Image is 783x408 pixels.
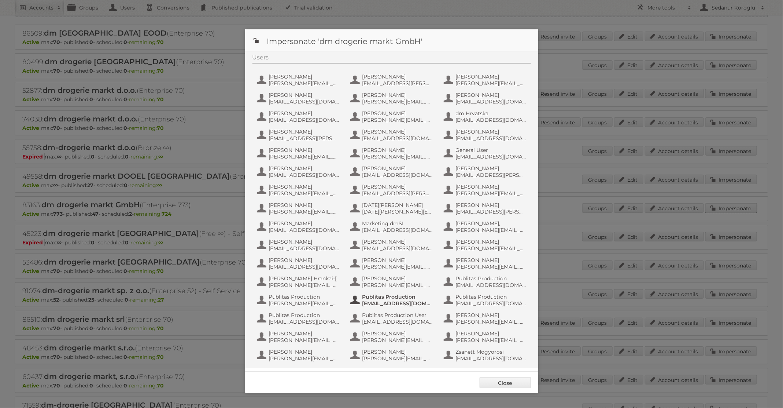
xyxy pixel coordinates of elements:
[443,311,529,326] button: [PERSON_NAME] [PERSON_NAME][EMAIL_ADDRESS][DOMAIN_NAME]
[456,202,527,208] span: [PERSON_NAME]
[362,117,433,123] span: [PERSON_NAME][EMAIL_ADDRESS][DOMAIN_NAME]
[456,275,527,282] span: Publitas Production
[252,54,531,63] div: Users
[350,238,436,252] button: [PERSON_NAME] [EMAIL_ADDRESS][DOMAIN_NAME]
[443,348,529,363] button: Zsanett Mogyorosi [EMAIL_ADDRESS][DOMAIN_NAME]
[362,355,433,362] span: [PERSON_NAME][EMAIL_ADDRESS][PERSON_NAME][DOMAIN_NAME]
[269,300,340,307] span: [PERSON_NAME][EMAIL_ADDRESS][DOMAIN_NAME]
[256,164,342,179] button: [PERSON_NAME] [EMAIL_ADDRESS][DOMAIN_NAME]
[256,109,342,124] button: [PERSON_NAME] [EMAIL_ADDRESS][DOMAIN_NAME]
[362,92,433,98] span: [PERSON_NAME]
[362,135,433,142] span: [EMAIL_ADDRESS][DOMAIN_NAME]
[456,135,527,142] span: [EMAIL_ADDRESS][DOMAIN_NAME]
[256,293,342,307] button: Publitas Production [PERSON_NAME][EMAIL_ADDRESS][DOMAIN_NAME]
[362,172,433,178] span: [EMAIL_ADDRESS][DOMAIN_NAME]
[456,318,527,325] span: [PERSON_NAME][EMAIL_ADDRESS][DOMAIN_NAME]
[269,294,340,300] span: Publitas Production
[456,153,527,160] span: [EMAIL_ADDRESS][DOMAIN_NAME]
[362,190,433,197] span: [EMAIL_ADDRESS][PERSON_NAME][DOMAIN_NAME]
[245,29,538,51] h1: Impersonate 'dm drogerie markt GmbH'
[269,172,340,178] span: [EMAIL_ADDRESS][DOMAIN_NAME]
[456,220,527,227] span: [PERSON_NAME],
[350,219,436,234] button: Marketing dmSI [EMAIL_ADDRESS][DOMAIN_NAME]
[362,257,433,263] span: [PERSON_NAME]
[269,245,340,252] span: [EMAIL_ADDRESS][DOMAIN_NAME]
[362,337,433,343] span: [PERSON_NAME][EMAIL_ADDRESS][DOMAIN_NAME]
[350,311,436,326] button: Publitas Production User [EMAIL_ADDRESS][DOMAIN_NAME]
[362,330,433,337] span: [PERSON_NAME]
[269,98,340,105] span: [EMAIL_ADDRESS][DOMAIN_NAME]
[456,98,527,105] span: [EMAIL_ADDRESS][DOMAIN_NAME]
[269,355,340,362] span: [PERSON_NAME][EMAIL_ADDRESS][DOMAIN_NAME]
[362,227,433,233] span: [EMAIL_ADDRESS][DOMAIN_NAME]
[269,318,340,325] span: [EMAIL_ADDRESS][DOMAIN_NAME]
[269,227,340,233] span: [EMAIL_ADDRESS][DOMAIN_NAME]
[256,73,342,87] button: [PERSON_NAME] [PERSON_NAME][EMAIL_ADDRESS][DOMAIN_NAME]
[350,256,436,271] button: [PERSON_NAME] [PERSON_NAME][EMAIL_ADDRESS][DOMAIN_NAME]
[269,220,340,227] span: [PERSON_NAME]
[269,263,340,270] span: [EMAIL_ADDRESS][DOMAIN_NAME]
[456,208,527,215] span: [EMAIL_ADDRESS][PERSON_NAME][DOMAIN_NAME]
[456,294,527,300] span: Publitas Production
[443,164,529,179] button: [PERSON_NAME] [EMAIL_ADDRESS][PERSON_NAME][DOMAIN_NAME]
[456,263,527,270] span: [PERSON_NAME][EMAIL_ADDRESS][PERSON_NAME][DOMAIN_NAME]
[456,330,527,337] span: [PERSON_NAME]
[443,219,529,234] button: [PERSON_NAME], [PERSON_NAME][EMAIL_ADDRESS][DOMAIN_NAME]
[256,329,342,344] button: [PERSON_NAME] [PERSON_NAME][EMAIL_ADDRESS][PERSON_NAME][DOMAIN_NAME]
[256,128,342,142] button: [PERSON_NAME] [EMAIL_ADDRESS][PERSON_NAME][DOMAIN_NAME]
[443,329,529,344] button: [PERSON_NAME] [PERSON_NAME][EMAIL_ADDRESS][DOMAIN_NAME]
[443,256,529,271] button: [PERSON_NAME] [PERSON_NAME][EMAIL_ADDRESS][PERSON_NAME][DOMAIN_NAME]
[269,80,340,87] span: [PERSON_NAME][EMAIL_ADDRESS][DOMAIN_NAME]
[350,201,436,216] button: [DATE][PERSON_NAME] [DATE][PERSON_NAME][EMAIL_ADDRESS][DOMAIN_NAME]
[269,330,340,337] span: [PERSON_NAME]
[362,238,433,245] span: [PERSON_NAME]
[269,117,340,123] span: [EMAIL_ADDRESS][DOMAIN_NAME]
[362,312,433,318] span: Publitas Production User
[456,80,527,87] span: [PERSON_NAME][EMAIL_ADDRESS][PERSON_NAME][DOMAIN_NAME]
[350,164,436,179] button: [PERSON_NAME] [EMAIL_ADDRESS][DOMAIN_NAME]
[350,274,436,289] button: [PERSON_NAME] [PERSON_NAME][EMAIL_ADDRESS][DOMAIN_NAME]
[362,263,433,270] span: [PERSON_NAME][EMAIL_ADDRESS][DOMAIN_NAME]
[350,329,436,344] button: [PERSON_NAME] [PERSON_NAME][EMAIL_ADDRESS][DOMAIN_NAME]
[362,318,433,325] span: [EMAIL_ADDRESS][DOMAIN_NAME]
[269,183,340,190] span: [PERSON_NAME]
[456,227,527,233] span: [PERSON_NAME][EMAIL_ADDRESS][DOMAIN_NAME]
[456,92,527,98] span: [PERSON_NAME]
[443,73,529,87] button: [PERSON_NAME] [PERSON_NAME][EMAIL_ADDRESS][PERSON_NAME][DOMAIN_NAME]
[350,348,436,363] button: [PERSON_NAME] [PERSON_NAME][EMAIL_ADDRESS][PERSON_NAME][DOMAIN_NAME]
[350,293,436,307] button: Publitas Production [EMAIL_ADDRESS][DOMAIN_NAME]
[269,147,340,153] span: [PERSON_NAME]
[362,220,433,227] span: Marketing dmSI
[362,282,433,288] span: [PERSON_NAME][EMAIL_ADDRESS][DOMAIN_NAME]
[350,109,436,124] button: [PERSON_NAME] [PERSON_NAME][EMAIL_ADDRESS][DOMAIN_NAME]
[443,293,529,307] button: Publitas Production [EMAIL_ADDRESS][DOMAIN_NAME]
[456,300,527,307] span: [EMAIL_ADDRESS][DOMAIN_NAME]
[456,147,527,153] span: General User
[362,73,433,80] span: [PERSON_NAME]
[456,165,527,172] span: [PERSON_NAME]
[456,337,527,343] span: [PERSON_NAME][EMAIL_ADDRESS][DOMAIN_NAME]
[256,183,342,197] button: [PERSON_NAME] [PERSON_NAME][EMAIL_ADDRESS][DOMAIN_NAME]
[362,349,433,355] span: [PERSON_NAME]
[256,256,342,271] button: [PERSON_NAME] [EMAIL_ADDRESS][DOMAIN_NAME]
[350,91,436,106] button: [PERSON_NAME] [PERSON_NAME][EMAIL_ADDRESS][PERSON_NAME][DOMAIN_NAME]
[269,110,340,117] span: [PERSON_NAME]
[350,146,436,161] button: [PERSON_NAME] [PERSON_NAME][EMAIL_ADDRESS][DOMAIN_NAME]
[269,238,340,245] span: [PERSON_NAME]
[443,238,529,252] button: [PERSON_NAME] [PERSON_NAME][EMAIL_ADDRESS][PERSON_NAME][DOMAIN_NAME]
[362,294,433,300] span: Publitas Production
[269,349,340,355] span: [PERSON_NAME]
[350,128,436,142] button: [PERSON_NAME] [EMAIL_ADDRESS][DOMAIN_NAME]
[456,110,527,117] span: dm Hrvatska
[456,183,527,190] span: [PERSON_NAME]
[456,73,527,80] span: [PERSON_NAME]
[256,274,342,289] button: [PERSON_NAME] Hrankai-[PERSON_NAME] [PERSON_NAME][EMAIL_ADDRESS][DOMAIN_NAME]
[362,165,433,172] span: [PERSON_NAME]
[269,92,340,98] span: [PERSON_NAME]
[256,311,342,326] button: Publitas Production [EMAIL_ADDRESS][DOMAIN_NAME]
[269,202,340,208] span: [PERSON_NAME]
[362,110,433,117] span: [PERSON_NAME]
[456,257,527,263] span: [PERSON_NAME]
[443,183,529,197] button: [PERSON_NAME] [PERSON_NAME][EMAIL_ADDRESS][PERSON_NAME][DOMAIN_NAME]
[256,91,342,106] button: [PERSON_NAME] [EMAIL_ADDRESS][DOMAIN_NAME]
